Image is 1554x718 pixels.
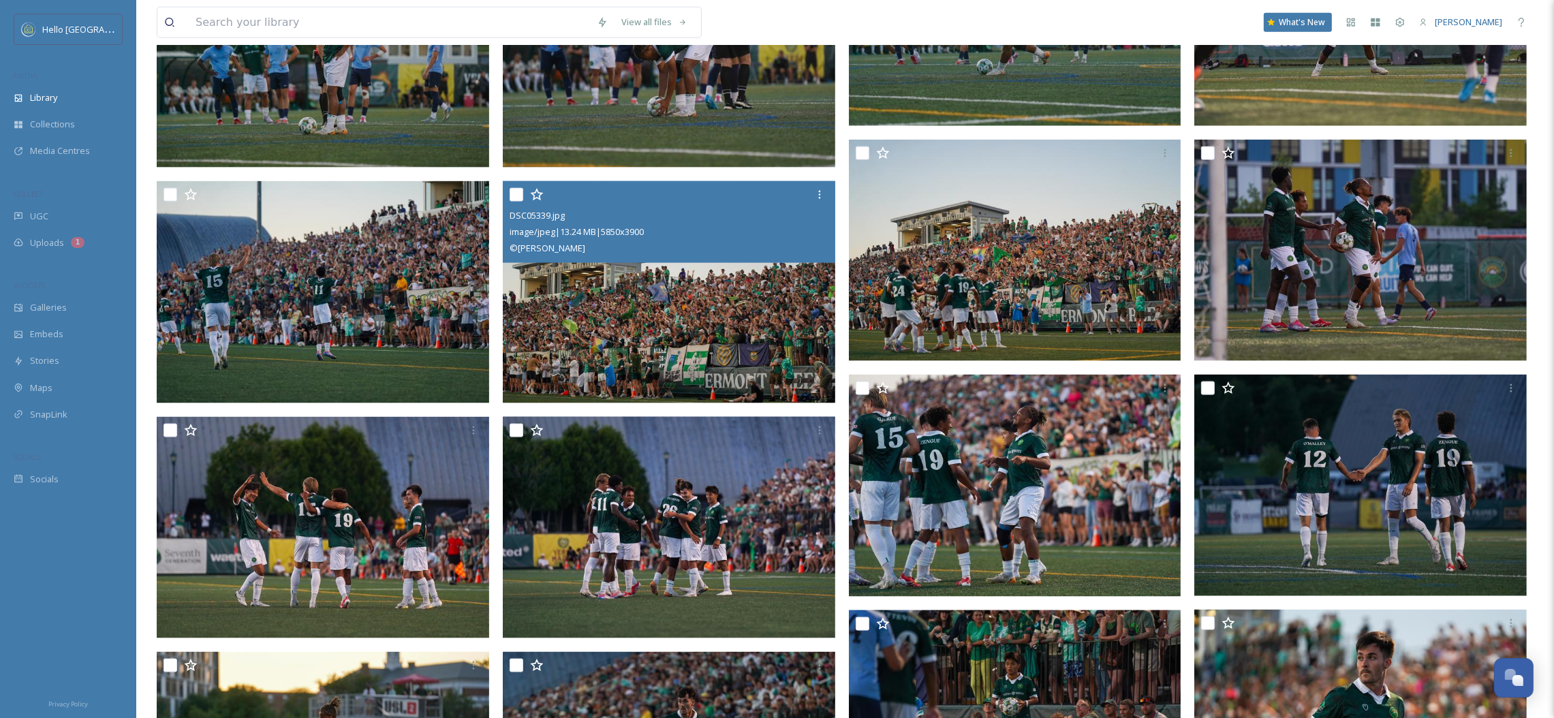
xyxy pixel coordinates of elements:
[615,9,694,35] a: View all files
[48,700,88,708] span: Privacy Policy
[42,22,152,35] span: Hello [GEOGRAPHIC_DATA]
[30,354,59,367] span: Stories
[30,328,63,341] span: Embeds
[849,375,1181,597] img: DSC05417.jpg
[1194,140,1527,362] img: DSC05354.jpg
[157,181,489,403] img: DSC05283.jpg
[22,22,35,36] img: images.png
[30,408,67,421] span: SnapLink
[71,237,84,248] div: 1
[510,209,565,221] span: DSC05339.jpg
[14,70,37,80] span: MEDIA
[14,280,45,290] span: WIDGETS
[30,301,67,314] span: Galleries
[14,452,41,462] span: SOCIALS
[30,144,90,157] span: Media Centres
[30,118,75,131] span: Collections
[30,473,59,486] span: Socials
[510,242,585,254] span: © [PERSON_NAME]
[30,210,48,223] span: UGC
[157,417,489,639] img: DSC05319.jpg
[189,7,590,37] input: Search your library
[1264,13,1332,32] a: What's New
[14,189,43,199] span: COLLECT
[1494,658,1534,698] button: Open Chat
[503,181,835,403] img: DSC05339.jpg
[1435,16,1502,28] span: [PERSON_NAME]
[48,695,88,711] a: Privacy Policy
[510,225,644,238] span: image/jpeg | 13.24 MB | 5850 x 3900
[1412,9,1509,35] a: [PERSON_NAME]
[849,140,1181,362] img: DSC05408.jpg
[503,416,835,638] img: DSC05325.jpg
[30,236,64,249] span: Uploads
[30,91,57,104] span: Library
[30,381,52,394] span: Maps
[1194,375,1527,597] img: DSC05532.jpg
